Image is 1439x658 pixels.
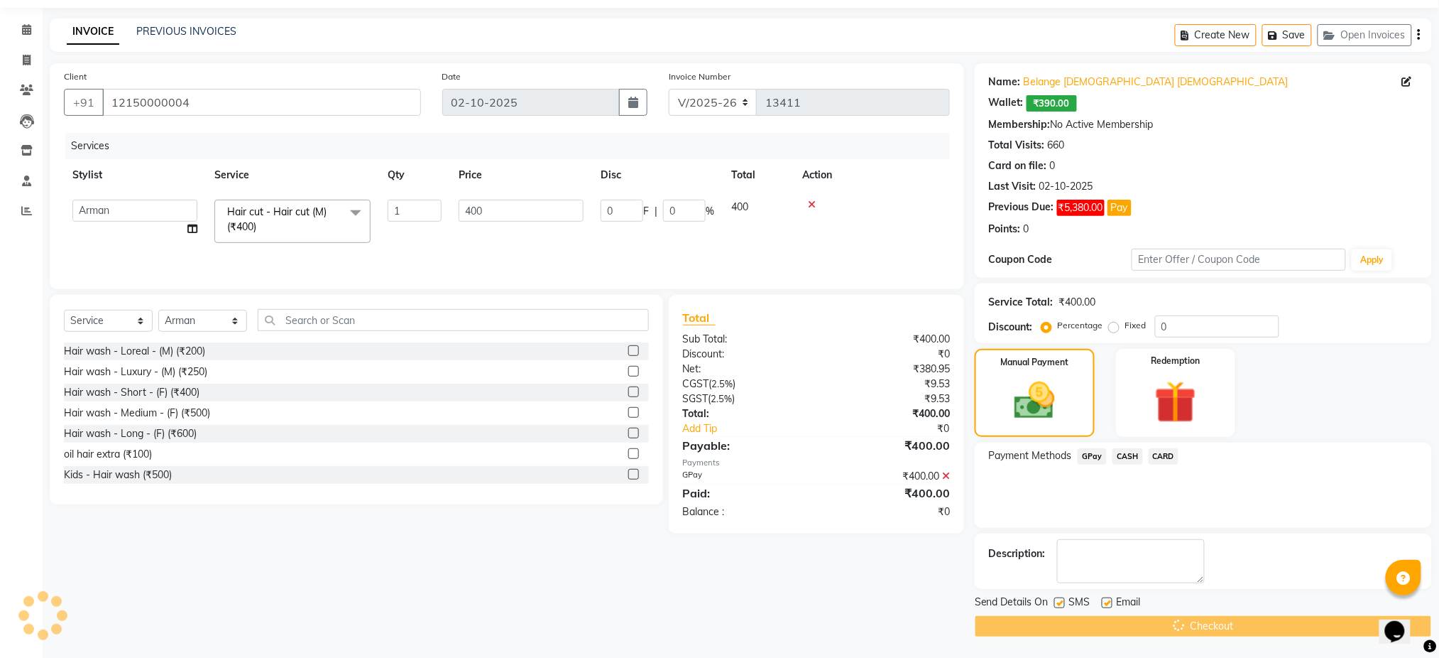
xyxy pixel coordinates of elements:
[683,392,708,405] span: SGST
[672,392,816,406] div: ( )
[989,138,1045,153] div: Total Visits:
[64,344,205,359] div: Hair wash - Loreal - (M) (₹200)
[64,365,207,379] div: Hair wash - Luxury - (M) (₹250)
[683,311,716,325] span: Total
[672,362,816,377] div: Net:
[989,158,1047,173] div: Card on file:
[989,546,1046,561] div: Description:
[706,204,714,219] span: %
[1050,158,1056,173] div: 0
[64,447,152,462] div: oil hair extra (₹100)
[64,406,210,421] div: Hair wash - Medium - (F) (₹500)
[1069,595,1090,613] span: SMS
[1125,319,1147,332] label: Fixed
[1059,295,1096,310] div: ₹400.00
[672,437,816,454] div: Payable:
[206,159,379,191] th: Service
[379,159,450,191] th: Qty
[672,505,816,519] div: Balance :
[672,469,816,484] div: GPay
[794,159,950,191] th: Action
[975,595,1049,613] span: Send Details On
[1000,356,1068,369] label: Manual Payment
[683,457,950,469] div: Payments
[1117,595,1141,613] span: Email
[816,505,961,519] div: ₹0
[227,205,327,233] span: Hair cut - Hair cut (M) (₹400)
[64,89,104,116] button: +91
[816,377,961,392] div: ₹9.53
[64,159,206,191] th: Stylist
[102,89,421,116] input: Search by Name/Mobile/Email/Code
[1149,448,1179,465] span: CARD
[655,204,657,219] span: |
[989,117,1418,132] div: No Active Membership
[256,220,263,233] a: x
[64,426,197,441] div: Hair wash - Long - (F) (₹600)
[989,200,1054,216] div: Previous Due:
[989,320,1033,335] div: Discount:
[669,70,731,83] label: Invoice Number
[1024,222,1029,237] div: 0
[1132,249,1346,271] input: Enter Offer / Coupon Code
[989,95,1024,112] div: Wallet:
[841,421,961,436] div: ₹0
[672,347,816,362] div: Discount:
[672,406,816,421] div: Total:
[816,392,961,406] div: ₹9.53
[1318,24,1412,46] button: Open Invoices
[683,377,709,390] span: CGST
[1352,249,1392,271] button: Apply
[816,406,961,421] div: ₹400.00
[816,347,961,362] div: ₹0
[989,179,1036,194] div: Last Visit:
[65,133,961,159] div: Services
[1142,376,1210,428] img: _gift.svg
[64,385,199,400] div: Hair wash - Short - (F) (₹400)
[64,468,172,482] div: Kids - Hair wash (₹500)
[67,19,119,45] a: INVOICE
[989,295,1054,310] div: Service Total:
[1112,448,1143,465] span: CASH
[672,377,816,392] div: ( )
[989,75,1021,90] div: Name:
[136,25,236,38] a: PREVIOUS INVOICES
[816,469,961,484] div: ₹400.00
[672,332,816,347] div: Sub Total:
[723,159,794,191] th: Total
[1379,601,1425,644] iframe: chat widget
[258,309,649,331] input: Search or Scan
[592,159,723,191] th: Disc
[1057,200,1105,216] span: ₹5,380.00
[731,200,748,213] span: 400
[989,252,1132,267] div: Coupon Code
[989,222,1021,237] div: Points:
[711,393,733,404] span: 2.5%
[1151,355,1200,367] label: Redemption
[1078,448,1107,465] span: GPay
[816,332,961,347] div: ₹400.00
[1058,319,1103,332] label: Percentage
[816,362,961,377] div: ₹380.95
[712,378,733,389] span: 2.5%
[442,70,461,83] label: Date
[672,421,841,436] a: Add Tip
[64,70,87,83] label: Client
[1048,138,1065,153] div: 660
[1002,377,1068,424] img: _cash.svg
[643,204,649,219] span: F
[1039,179,1093,194] div: 02-10-2025
[450,159,592,191] th: Price
[816,437,961,454] div: ₹400.00
[672,485,816,502] div: Paid:
[989,448,1072,463] span: Payment Methods
[1262,24,1312,46] button: Save
[1175,24,1257,46] button: Create New
[1107,200,1132,216] button: Pay
[1024,75,1288,90] a: Belange [DEMOGRAPHIC_DATA] [DEMOGRAPHIC_DATA]
[816,485,961,502] div: ₹400.00
[989,117,1051,132] div: Membership:
[1027,95,1077,112] span: ₹390.00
